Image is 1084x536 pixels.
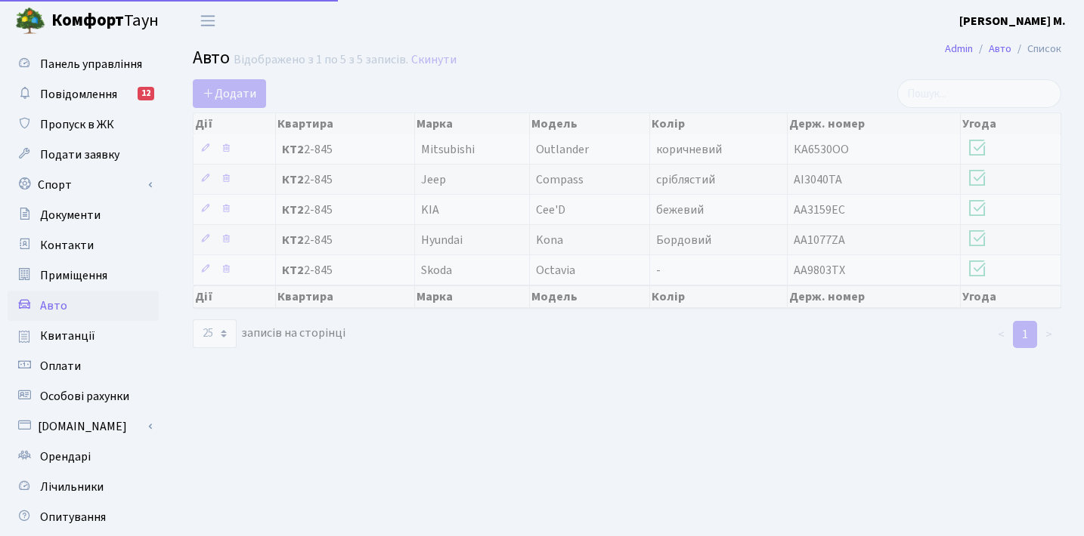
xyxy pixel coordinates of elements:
[415,285,530,308] th: Марка
[8,291,159,321] a: Авто
[794,232,845,248] span: АА1077ZA
[536,262,575,279] span: Octavia
[959,13,1066,29] b: [PERSON_NAME] М.
[421,202,439,218] span: KIA
[656,141,722,158] span: коричневий
[411,53,457,67] a: Скинути
[282,234,408,246] span: 2-845
[794,171,842,188] span: АІ3040ТА
[51,8,124,32] b: Комфорт
[788,285,961,308] th: Держ. номер
[194,285,276,308] th: Дії
[282,262,304,279] b: КТ2
[282,264,408,276] span: 2-845
[282,232,304,248] b: КТ2
[51,8,159,34] span: Таун
[8,321,159,351] a: Квитанції
[536,171,584,188] span: Compass
[8,442,159,472] a: Орендарі
[40,56,142,72] span: Панель управління
[961,285,1061,308] th: Угода
[421,232,463,248] span: Hyundai
[536,141,589,158] span: Outlander
[282,202,304,218] b: КТ2
[650,285,788,308] th: Колір
[656,202,704,218] span: бежевий
[794,262,845,279] span: АА9803ТХ
[282,143,408,156] span: 2-845
[8,502,159,532] a: Опитування
[8,260,159,291] a: Приміщення
[794,141,849,158] span: КА6530ОО
[8,200,159,230] a: Документи
[282,204,408,216] span: 2-845
[40,358,81,374] span: Оплати
[8,109,159,140] a: Пропуск в ЖК
[138,87,154,100] div: 12
[794,202,845,218] span: AA3159EC
[40,448,91,465] span: Орендарі
[40,267,107,284] span: Приміщення
[1011,41,1061,57] li: Список
[8,381,159,411] a: Особові рахунки
[234,53,408,67] div: Відображено з 1 по 5 з 5 записів.
[961,113,1061,134] th: Угода
[40,207,101,223] span: Документи
[897,79,1061,108] input: Пошук...
[276,113,415,134] th: Квартира
[40,509,106,525] span: Опитування
[1013,321,1037,348] a: 1
[8,351,159,381] a: Оплати
[8,230,159,260] a: Контакти
[8,170,159,200] a: Спорт
[650,113,788,134] th: Колір
[8,411,159,442] a: [DOMAIN_NAME]
[40,146,119,163] span: Подати заявку
[989,41,1011,57] a: Авто
[15,6,45,36] img: logo.png
[282,174,408,186] span: 2-845
[40,388,129,405] span: Особові рахунки
[656,262,661,279] span: -
[415,113,530,134] th: Марка
[40,237,94,254] span: Контакти
[656,232,711,248] span: Бордовий
[282,141,304,158] b: КТ2
[959,12,1066,30] a: [PERSON_NAME] М.
[530,285,650,308] th: Модель
[40,297,67,314] span: Авто
[8,49,159,79] a: Панель управління
[421,262,452,279] span: Skoda
[421,141,475,158] span: Mitsubishi
[282,171,304,188] b: КТ2
[8,140,159,170] a: Подати заявку
[530,113,650,134] th: Модель
[193,319,345,348] label: записів на сторінці
[788,113,961,134] th: Держ. номер
[193,79,266,108] a: Додати
[8,79,159,109] a: Повідомлення12
[8,472,159,502] a: Лічильники
[193,319,237,348] select: записів на сторінці
[189,8,227,33] button: Переключити навігацію
[203,85,256,102] span: Додати
[40,328,95,344] span: Квитанції
[421,171,446,188] span: Jeep
[536,202,565,218] span: Cee'D
[40,479,104,495] span: Лічильники
[922,33,1084,65] nav: breadcrumb
[193,45,230,71] span: Авто
[276,285,415,308] th: Квартира
[40,86,117,103] span: Повідомлення
[194,113,276,134] th: Дії
[40,116,114,133] span: Пропуск в ЖК
[656,171,715,188] span: сріблястий
[536,232,563,248] span: Kona
[945,41,973,57] a: Admin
